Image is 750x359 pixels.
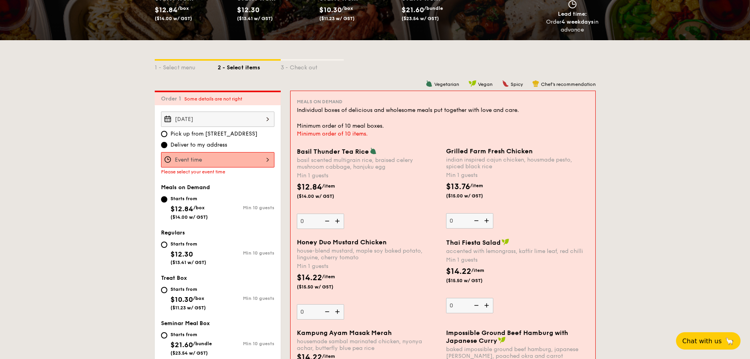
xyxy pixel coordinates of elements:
span: /bundle [193,341,212,346]
span: $12.30 [170,250,193,259]
span: ($14.00 w/ GST) [155,16,192,21]
div: Starts from [170,286,206,292]
div: Starts from [170,241,206,247]
span: ($23.54 w/ GST) [402,16,439,21]
span: Basil Thunder Tea Rice [297,148,369,155]
div: Starts from [170,195,208,202]
img: icon-vegan.f8ff3823.svg [502,238,509,246]
div: Min 1 guests [297,262,440,270]
div: Minimum order of 10 items. [297,130,589,138]
div: Min 10 guests [218,205,274,210]
span: /bundle [424,6,443,11]
span: $21.60 [402,6,424,14]
div: accented with lemongrass, kaffir lime leaf, red chilli [446,248,589,255]
input: Starts from$21.60/bundle($23.54 w/ GST)Min 10 guests [161,332,167,339]
input: Starts from$12.30($13.41 w/ GST)Min 10 guests [161,242,167,248]
span: Lead time: [558,11,587,17]
span: $10.30 [170,295,193,304]
span: ($14.00 w/ GST) [170,214,208,220]
span: Seminar Meal Box [161,320,210,327]
img: icon-chef-hat.a58ddaea.svg [532,80,539,87]
div: Individual boxes of delicious and wholesome meals put together with love and care. Minimum order ... [297,106,589,130]
div: Min 10 guests [218,296,274,301]
div: basil scented multigrain rice, braised celery mushroom cabbage, hanjuku egg [297,157,440,170]
span: /item [322,183,335,189]
div: Min 1 guests [297,172,440,180]
img: icon-vegetarian.fe4039eb.svg [426,80,433,87]
span: ($15.00 w/ GST) [446,193,500,199]
span: Thai Fiesta Salad [446,239,501,246]
span: Meals on Demand [297,99,343,104]
span: /box [193,205,205,210]
div: house-blend mustard, maple soy baked potato, linguine, cherry tomato [297,247,440,261]
span: $12.30 [237,6,259,14]
input: Starts from$12.84/box($14.00 w/ GST)Min 10 guests [161,196,167,203]
input: Grilled Farm Fresh Chickenindian inspired cajun chicken, housmade pesto, spiced black riceMin 1 g... [446,213,493,229]
input: Event time [161,152,274,167]
div: Min 1 guests [446,171,589,179]
img: icon-reduce.1d2dbef1.svg [320,214,332,229]
div: 2 - Select items [218,61,281,72]
div: Min 1 guests [446,256,589,264]
span: Some details are not right [184,96,242,102]
input: Pick up from [STREET_ADDRESS] [161,131,167,137]
span: /box [342,6,353,11]
span: Grilled Farm Fresh Chicken [446,147,533,155]
img: icon-add.58712e84.svg [481,298,493,313]
img: icon-vegetarian.fe4039eb.svg [370,147,377,154]
span: /box [178,6,189,11]
span: 🦙 [725,337,734,346]
span: $14.22 [446,267,471,276]
img: icon-reduce.1d2dbef1.svg [320,304,332,319]
span: /box [193,296,204,301]
img: icon-reduce.1d2dbef1.svg [470,298,481,313]
span: Vegan [478,82,493,87]
span: $13.76 [446,182,470,192]
button: Chat with us🦙 [676,332,741,350]
strong: 4 weekdays [561,19,594,25]
input: Honey Duo Mustard Chickenhouse-blend mustard, maple soy baked potato, linguine, cherry tomatoMin ... [297,304,344,320]
div: Order in advance [546,18,599,34]
input: Starts from$10.30/box($11.23 w/ GST)Min 10 guests [161,287,167,293]
img: icon-add.58712e84.svg [332,304,344,319]
span: Treat Box [161,275,187,281]
span: Chat with us [682,337,722,345]
img: icon-vegan.f8ff3823.svg [469,80,476,87]
span: ($11.23 w/ GST) [319,16,355,21]
div: 1 - Select menu [155,61,218,72]
input: Deliver to my address [161,142,167,148]
span: Regulars [161,229,185,236]
div: housemade sambal marinated chicken, nyonya achar, butterfly blue pea rice [297,338,440,352]
span: ($11.23 w/ GST) [170,305,206,311]
span: $12.84 [297,182,322,192]
span: /item [471,268,484,273]
span: Vegetarian [434,82,459,87]
input: Thai Fiesta Saladaccented with lemongrass, kaffir lime leaf, red chilliMin 1 guests$14.22/item($1... [446,298,493,313]
span: Kampung Ayam Masak Merah [297,329,392,337]
span: ($23.54 w/ GST) [170,350,208,356]
span: Order 1 [161,95,184,102]
div: indian inspired cajun chicken, housmade pesto, spiced black rice [446,156,589,170]
span: $12.84 [155,6,178,14]
span: $14.22 [297,273,322,283]
span: ($13.41 w/ GST) [237,16,273,21]
span: /item [322,353,335,359]
span: Please select your event time [161,169,225,175]
div: Min 10 guests [218,250,274,256]
span: Spicy [511,82,523,87]
span: ($15.50 w/ GST) [297,284,350,290]
div: Min 10 guests [218,341,274,346]
img: icon-vegan.f8ff3823.svg [498,337,506,344]
img: icon-reduce.1d2dbef1.svg [470,213,481,228]
span: $10.30 [319,6,342,14]
img: icon-spicy.37a8142b.svg [502,80,509,87]
span: $12.84 [170,205,193,213]
span: Pick up from [STREET_ADDRESS] [170,130,257,138]
span: Meals on Demand [161,184,210,191]
span: /item [322,274,335,279]
div: 3 - Check out [281,61,344,72]
input: Basil Thunder Tea Ricebasil scented multigrain rice, braised celery mushroom cabbage, hanjuku egg... [297,214,344,229]
span: $21.60 [170,340,193,349]
input: Event date [161,112,274,127]
span: ($15.50 w/ GST) [446,277,500,284]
